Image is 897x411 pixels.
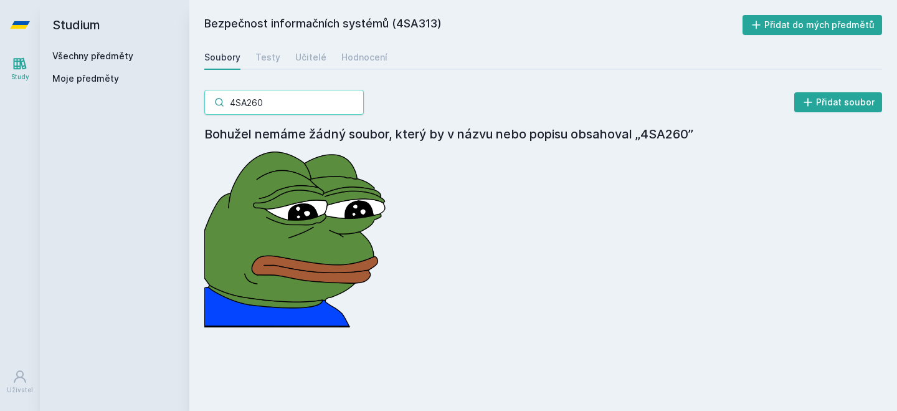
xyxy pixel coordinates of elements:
div: Učitelé [295,51,326,64]
div: Study [11,72,29,82]
a: Testy [255,45,280,70]
img: error_picture.png [204,143,391,327]
div: Soubory [204,51,240,64]
a: Soubory [204,45,240,70]
div: Testy [255,51,280,64]
h2: Bezpečnost informačních systémů (4SA313) [204,15,743,35]
span: Moje předměty [52,72,119,85]
input: Hledej soubor [204,90,364,115]
button: Přidat soubor [794,92,883,112]
a: Učitelé [295,45,326,70]
div: Uživatel [7,385,33,395]
h4: Bohužel nemáme žádný soubor, který by v názvu nebo popisu obsahoval „4SA260” [204,125,882,143]
button: Přidat do mých předmětů [743,15,883,35]
a: Study [2,50,37,88]
a: Všechny předměty [52,51,133,61]
div: Hodnocení [341,51,387,64]
a: Uživatel [2,363,37,401]
a: Hodnocení [341,45,387,70]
